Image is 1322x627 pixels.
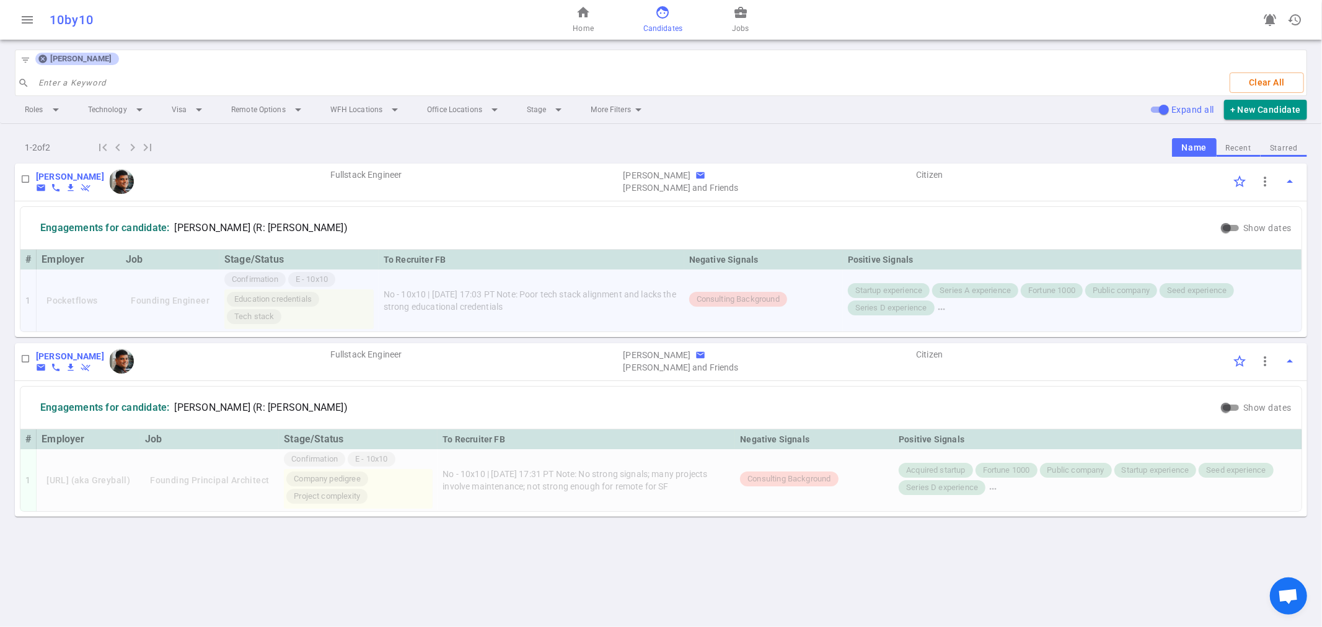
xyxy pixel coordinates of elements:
span: Fortune 1000 [1023,285,1080,297]
button: Open menu [15,7,40,32]
span: Confirmation [227,274,283,286]
div: To Recruiter FB [443,432,730,447]
img: d66e37bd051d7ec246e59406a79a079b [109,349,134,374]
span: filter_list [20,55,30,65]
span: [PERSON_NAME] [45,54,117,64]
span: Candidates [643,22,682,35]
span: phone [51,362,61,372]
a: Jobs [732,5,749,35]
img: d66e37bd051d7ec246e59406a79a079b [109,169,134,194]
span: Consulting Background [692,294,785,305]
span: menu [20,12,35,27]
li: More Filters [581,99,656,121]
span: email [695,350,705,360]
span: Show dates [1243,223,1292,233]
span: Company pedigree [289,473,365,485]
span: remove_done [81,362,90,372]
div: Open chat [1270,577,1307,615]
div: Positive Signals [848,252,1297,267]
td: No - 10x10 | [DATE] 17:31 PT Note: No strong signals; many projects involve maintenance; not stro... [438,449,735,511]
div: Negative Signals [740,432,889,447]
button: Withdraw candidate [81,183,90,193]
a: Go to Edit [36,350,104,362]
th: # [20,429,37,449]
span: Series D experience [850,302,932,314]
button: Copy Candidate phone [51,183,61,193]
button: Toggle Expand/Collapse [1277,169,1302,194]
button: Copy Recruiter email [695,350,705,360]
td: Visa [915,343,1208,374]
span: Education credentials [229,294,317,305]
span: history [1287,12,1302,27]
span: Series D experience [901,482,983,494]
span: Public company [1042,465,1109,476]
td: Options [1208,343,1307,374]
button: Copy Candidate email [36,183,46,193]
td: 1 [20,270,37,331]
span: Fortune 1000 [978,465,1035,476]
div: Engagements for candidate: [40,401,169,414]
li: Office Locations [417,99,512,121]
span: more_horiz [937,304,947,314]
th: Stage/Status [219,250,379,270]
button: Withdraw candidate [81,362,90,372]
button: Recent [1217,140,1261,157]
button: Copy Recruiter email [695,170,705,180]
th: Employer [37,429,140,449]
span: Confirmation [286,454,343,465]
span: arrow_drop_up [1282,174,1297,189]
span: Show dates [1243,403,1292,413]
td: 1 [20,449,37,511]
span: Tech stack [229,311,280,323]
button: Starred [1261,140,1307,157]
a: Go to Edit [36,170,104,183]
span: notifications_active [1263,12,1277,27]
div: Recruiter [624,169,691,182]
button: Open history [1282,7,1307,32]
span: more_vert [1258,174,1272,189]
span: Seed experience [1162,285,1232,297]
th: Employer [37,250,121,270]
button: + New Candidate [1224,100,1307,120]
button: Download resume [66,183,76,193]
td: Roles [329,343,622,374]
th: # [20,250,37,270]
a: Go to see announcements [1258,7,1282,32]
span: business_center [733,5,748,20]
span: email [36,183,46,193]
span: Public company [1088,285,1155,297]
span: search [18,77,29,89]
div: To Recruiter FB [384,252,679,267]
div: Engagements for candidate: [40,222,169,234]
span: E - 10x10 [350,454,392,465]
span: E - 10x10 [291,274,333,286]
td: Visa [915,164,1208,195]
span: remove_done [81,183,90,193]
td: Roles [329,164,622,195]
span: Startup experience [850,285,928,297]
span: home [576,5,591,20]
li: Technology [78,99,157,121]
button: Copy Candidate phone [51,362,61,372]
span: phone [51,183,61,193]
li: Remote Options [221,99,315,121]
div: Click to Starred [1227,348,1253,374]
div: Recruiter [624,349,691,361]
span: more_vert [1258,354,1272,369]
div: Negative Signals [689,252,838,267]
span: Agency [624,182,914,194]
span: email [36,362,46,372]
span: Project complexity [289,491,365,502]
td: Options [1208,164,1307,195]
td: No - 10x10 | [DATE] 17:03 PT Note: Poor tech stack alignment and lacks the strong educational cre... [379,270,684,331]
button: Name [1172,138,1216,157]
button: Copy Candidate email [36,362,46,372]
span: Seed experience [1201,465,1271,476]
button: Clear All [1230,72,1304,93]
th: Job [121,250,219,270]
span: [PERSON_NAME] (R: [PERSON_NAME]) [174,401,348,414]
span: Expand all [1171,105,1214,115]
li: Visa [162,99,216,121]
div: 10by10 [50,12,436,27]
